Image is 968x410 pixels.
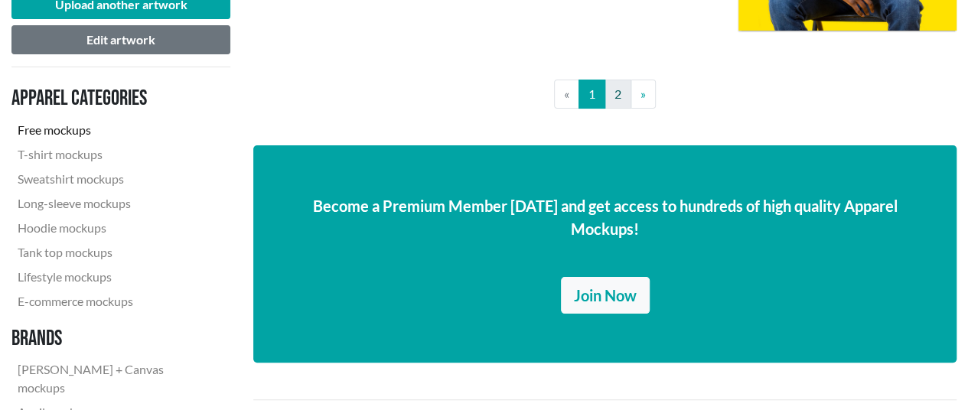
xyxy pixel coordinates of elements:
a: T-shirt mockups [11,142,218,166]
span: » [640,86,646,101]
a: E-commerce mockups [11,288,218,313]
a: Sweatshirt mockups [11,166,218,190]
p: Become a Premium Member [DATE] and get access to hundreds of high quality Apparel Mockups! [278,194,932,240]
a: Lifestyle mockups [11,264,218,288]
a: Long-sleeve mockups [11,190,218,215]
a: Free mockups [11,117,218,142]
a: 2 [605,80,631,109]
h3: Brands [11,325,218,351]
a: Join Now [561,277,650,314]
a: 1 [579,80,605,109]
a: Hoodie mockups [11,215,218,239]
a: [PERSON_NAME] + Canvas mockups [11,357,218,400]
button: Edit artwork [11,25,230,54]
h3: Apparel categories [11,86,218,112]
a: Tank top mockups [11,239,218,264]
